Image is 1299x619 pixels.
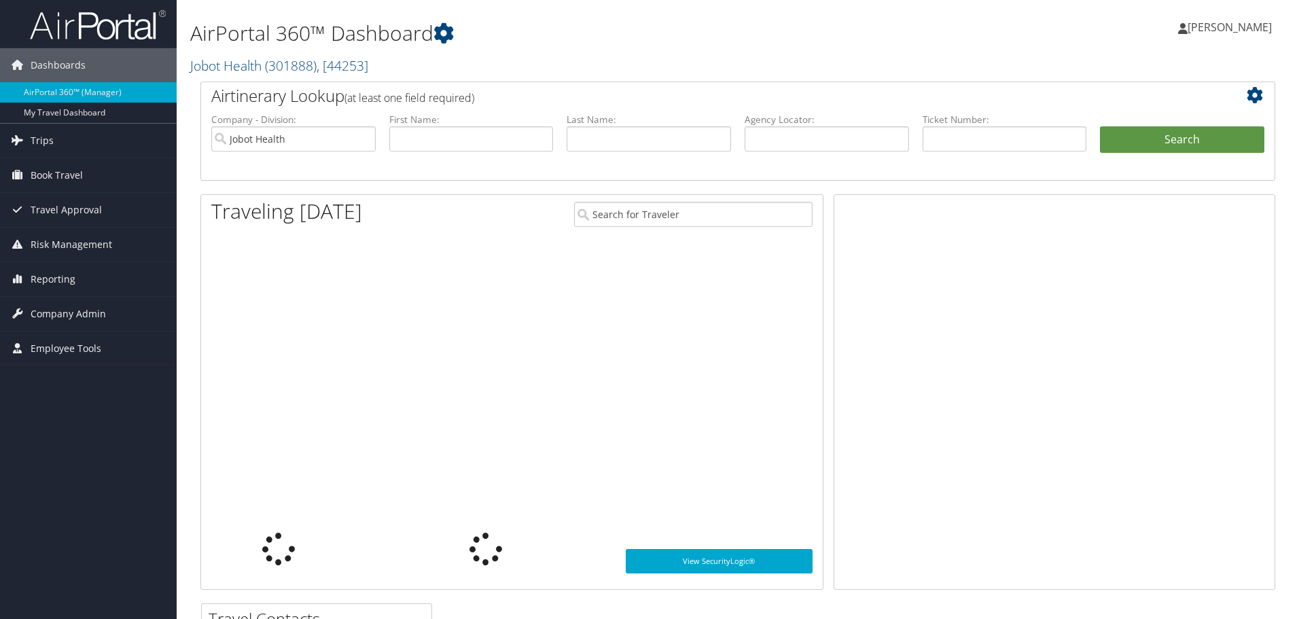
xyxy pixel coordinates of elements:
[1188,20,1272,35] span: [PERSON_NAME]
[344,90,474,105] span: (at least one field required)
[31,228,112,262] span: Risk Management
[626,549,813,573] a: View SecurityLogic®
[745,113,909,126] label: Agency Locator:
[574,202,813,227] input: Search for Traveler
[31,158,83,192] span: Book Travel
[31,297,106,331] span: Company Admin
[31,124,54,158] span: Trips
[211,84,1175,107] h2: Airtinerary Lookup
[211,113,376,126] label: Company - Division:
[567,113,731,126] label: Last Name:
[265,56,317,75] span: ( 301888 )
[1100,126,1264,154] button: Search
[190,56,368,75] a: Jobot Health
[1178,7,1285,48] a: [PERSON_NAME]
[31,332,101,366] span: Employee Tools
[317,56,368,75] span: , [ 44253 ]
[389,113,554,126] label: First Name:
[30,9,166,41] img: airportal-logo.png
[31,193,102,227] span: Travel Approval
[211,197,362,226] h1: Traveling [DATE]
[31,262,75,296] span: Reporting
[31,48,86,82] span: Dashboards
[190,19,921,48] h1: AirPortal 360™ Dashboard
[923,113,1087,126] label: Ticket Number:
